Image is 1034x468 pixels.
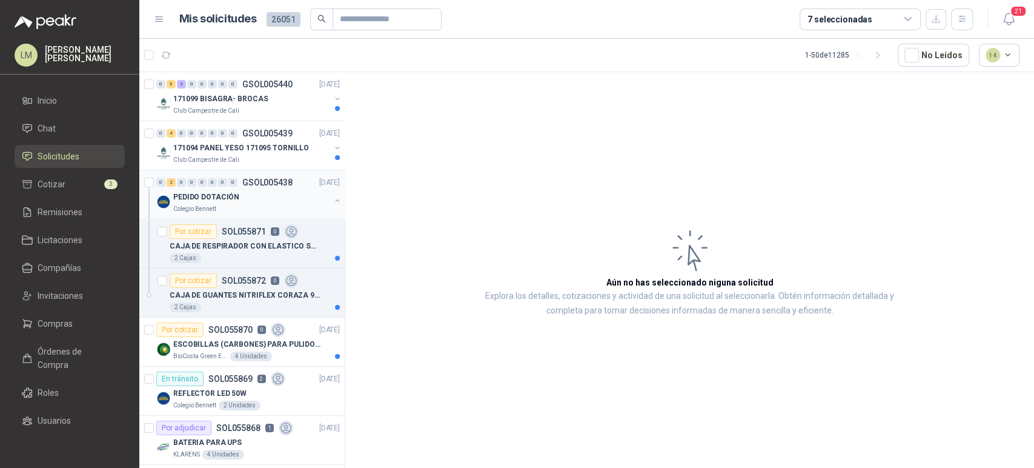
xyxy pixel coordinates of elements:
p: Club Campestre de Cali [173,155,239,165]
p: [DATE] [319,177,340,189]
a: Solicitudes [15,145,125,168]
p: 0 [257,326,266,334]
div: 0 [187,129,196,138]
p: [PERSON_NAME] [PERSON_NAME] [45,45,125,62]
p: 171099 BISAGRA- BROCAS [173,93,268,105]
a: Chat [15,117,125,140]
h1: Mis solicitudes [179,10,257,28]
p: 1 [265,424,274,432]
span: Usuarios [38,414,71,427]
img: Logo peakr [15,15,76,29]
p: Colegio Bennett [173,204,216,214]
div: 0 [197,80,207,89]
p: [DATE] [319,324,340,336]
span: Remisiones [38,206,82,219]
img: Company Logo [156,96,171,111]
span: Inicio [38,94,57,107]
p: GSOL005438 [242,178,293,187]
a: Compras [15,312,125,335]
img: Company Logo [156,195,171,209]
a: Por cotizarSOL0558700[DATE] Company LogoESCOBILLAS (CARBONES) PARA PULIDORA DEWALTBioCosta Green ... [139,318,345,367]
p: [DATE] [319,373,340,385]
span: Cotizar [38,178,65,191]
p: CAJA DE GUANTES NITRIFLEX CORAZA 9/L [170,290,320,301]
p: CAJA DE RESPIRADOR CON ELASTICO SUJETADOR DE OREJAS N-95 [170,241,320,252]
a: Usuarios [15,409,125,432]
a: Invitaciones [15,284,125,307]
img: Company Logo [156,440,171,455]
a: 0 2 0 0 0 0 0 0 GSOL005438[DATE] Company LogoPEDIDO DOTACIÓNColegio Bennett [156,175,342,214]
div: 1 - 50 de 11285 [805,45,888,65]
div: 7 seleccionadas [807,13,872,26]
a: Inicio [15,89,125,112]
span: Invitaciones [38,289,83,303]
div: 0 [197,178,207,187]
span: Roles [38,386,59,399]
div: 0 [177,129,186,138]
p: Colegio Bennett [173,401,216,410]
div: 0 [187,178,196,187]
p: GSOL005440 [242,80,293,89]
a: Por cotizarSOL0558720CAJA DE GUANTES NITRIFLEX CORAZA 9/L2 Cajas [139,269,345,318]
p: BioCosta Green Energy S.A.S [173,352,228,361]
span: Órdenes de Compra [38,345,113,372]
div: 0 [187,80,196,89]
a: 0 5 2 0 0 0 0 0 GSOL005440[DATE] Company Logo171099 BISAGRA- BROCASClub Campestre de Cali [156,77,342,116]
p: Club Campestre de Cali [173,106,239,116]
div: 0 [208,129,217,138]
p: 2 [257,375,266,383]
div: 0 [218,80,227,89]
span: Chat [38,122,56,135]
a: Por cotizarSOL0558710CAJA DE RESPIRADOR CON ELASTICO SUJETADOR DE OREJAS N-952 Cajas [139,219,345,269]
button: 21 [998,8,1019,30]
div: Por cotizar [170,273,217,288]
div: Por adjudicar [156,421,211,435]
div: 2 Unidades [219,401,260,410]
a: Por adjudicarSOL0558681[DATE] Company LogoBATERIA PARA UPSKLARENS4 Unidades [139,416,345,465]
span: Solicitudes [38,150,79,163]
a: Licitaciones [15,229,125,252]
a: Remisiones [15,201,125,224]
span: Licitaciones [38,233,82,247]
img: Company Logo [156,342,171,356]
div: Por cotizar [170,224,217,239]
div: 4 [167,129,176,138]
div: 0 [156,80,165,89]
a: En tránsitoSOL0558692[DATE] Company LogoREFLECTOR LED 50WColegio Bennett2 Unidades [139,367,345,416]
div: 0 [228,129,237,138]
div: 0 [228,178,237,187]
div: 2 Cajas [170,303,201,312]
p: SOL055871 [222,227,266,236]
span: Compañías [38,261,81,275]
span: Compras [38,317,73,330]
div: 5 [167,80,176,89]
a: Compañías [15,256,125,279]
p: [DATE] [319,423,340,434]
button: No Leídos [898,44,969,67]
span: 21 [1010,5,1027,17]
img: Company Logo [156,391,171,406]
div: 0 [156,178,165,187]
div: 2 Cajas [170,253,201,263]
div: 4 Unidades [230,352,272,361]
div: 4 Unidades [202,450,244,460]
div: 0 [228,80,237,89]
p: [DATE] [319,79,340,90]
span: search [317,15,326,23]
h3: Aún no has seleccionado niguna solicitud [606,276,774,289]
div: 0 [208,178,217,187]
p: SOL055872 [222,276,266,285]
p: 171094 PANEL YESO 171095 TORNILLO [173,142,309,154]
p: [DATE] [319,128,340,139]
div: 2 [177,80,186,89]
p: PEDIDO DOTACIÓN [173,192,239,203]
a: 0 4 0 0 0 0 0 0 GSOL005439[DATE] Company Logo171094 PANEL YESO 171095 TORNILLOClub Campestre de Cali [156,126,342,165]
p: 0 [271,227,279,236]
div: En tránsito [156,372,204,386]
a: Categorías [15,437,125,460]
div: 0 [156,129,165,138]
p: GSOL005439 [242,129,293,138]
span: 3 [104,179,118,189]
a: Cotizar3 [15,173,125,196]
a: Roles [15,381,125,404]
